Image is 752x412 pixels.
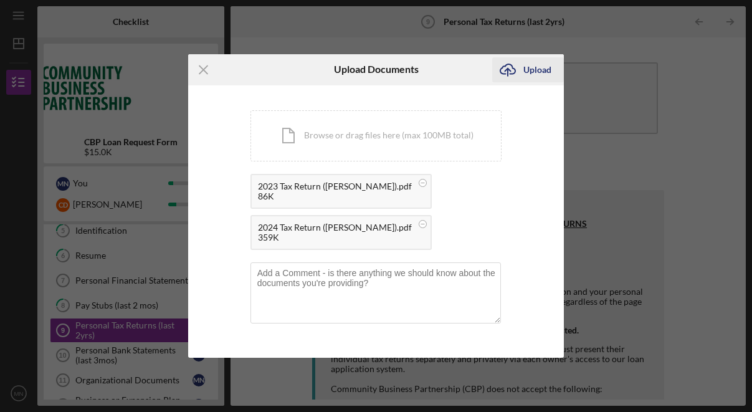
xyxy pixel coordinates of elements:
[258,223,412,232] div: 2024 Tax Return ([PERSON_NAME]).pdf
[258,232,412,242] div: 359K
[334,64,419,75] h6: Upload Documents
[258,181,412,191] div: 2023 Tax Return ([PERSON_NAME]).pdf
[492,57,564,82] button: Upload
[258,191,412,201] div: 86K
[523,57,551,82] div: Upload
